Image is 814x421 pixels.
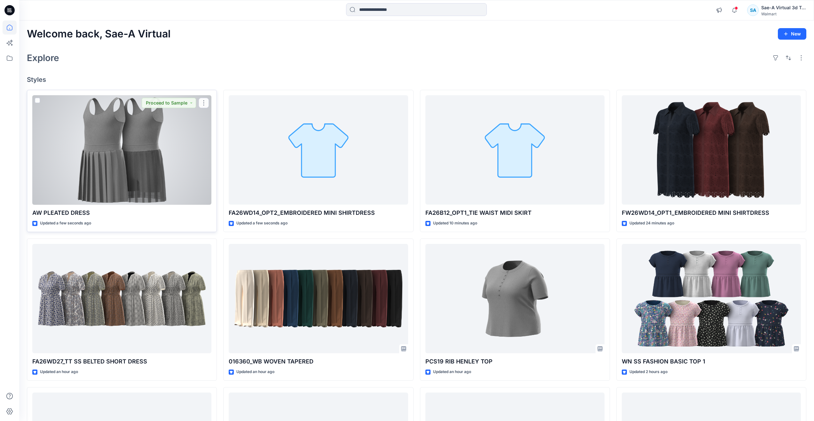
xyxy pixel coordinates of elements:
p: 016360_WB WOVEN TAPERED [229,357,408,366]
p: WN SS FASHION BASIC TOP 1 [622,357,801,366]
p: Updated an hour ago [433,369,471,375]
a: FA26WD14_OPT2_EMBROIDERED MINI SHIRTDRESS [229,95,408,205]
p: Updated a few seconds ago [236,220,288,227]
h2: Welcome back, Sae-A Virtual [27,28,170,40]
div: Sae-A Virtual 3d Team [761,4,806,12]
p: Updated an hour ago [236,369,274,375]
div: SA [747,4,759,16]
h4: Styles [27,76,806,83]
a: PCS19 RIB HENLEY TOP [425,244,605,354]
a: AW PLEATED DRESS [32,95,211,205]
p: PCS19 RIB HENLEY TOP [425,357,605,366]
h2: Explore [27,53,59,63]
a: WN SS FASHION BASIC TOP 1 [622,244,801,354]
p: Updated 10 minutes ago [433,220,477,227]
a: FA26B12_OPT1_TIE WAIST MIDI SKIRT [425,95,605,205]
p: Updated a few seconds ago [40,220,91,227]
a: 016360_WB WOVEN TAPERED [229,244,408,354]
button: New [778,28,806,40]
p: Updated an hour ago [40,369,78,375]
div: Walmart [761,12,806,16]
a: FW26WD14_OPT1_EMBROIDERED MINI SHIRTDRESS [622,95,801,205]
p: FA26B12_OPT1_TIE WAIST MIDI SKIRT [425,208,605,217]
p: FA26WD27_TT SS BELTED SHORT DRESS [32,357,211,366]
p: FA26WD14_OPT2_EMBROIDERED MINI SHIRTDRESS [229,208,408,217]
p: Updated 2 hours ago [629,369,668,375]
p: AW PLEATED DRESS [32,208,211,217]
p: FW26WD14_OPT1_EMBROIDERED MINI SHIRTDRESS [622,208,801,217]
p: Updated 24 minutes ago [629,220,674,227]
a: FA26WD27_TT SS BELTED SHORT DRESS [32,244,211,354]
